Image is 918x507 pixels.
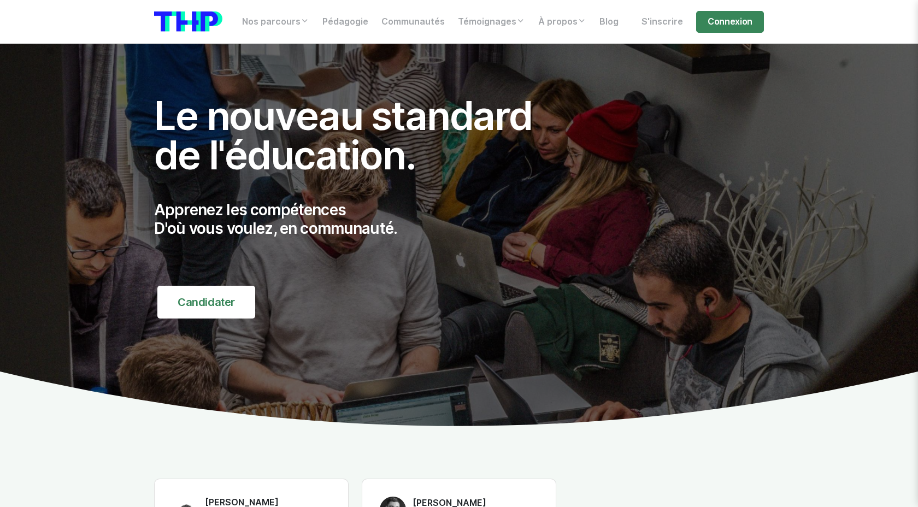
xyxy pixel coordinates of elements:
a: Nos parcours [236,11,316,33]
h1: Le nouveau standard de l'éducation. [154,96,556,175]
a: Pédagogie [316,11,375,33]
a: S'inscrire [635,11,690,33]
img: logo [154,11,222,32]
a: Candidater [157,286,255,319]
a: À propos [532,11,593,33]
p: Apprenez les compétences D'où vous voulez, en communauté. [154,201,556,238]
a: Connexion [696,11,764,33]
a: Communautés [375,11,451,33]
a: Blog [593,11,625,33]
a: Témoignages [451,11,532,33]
